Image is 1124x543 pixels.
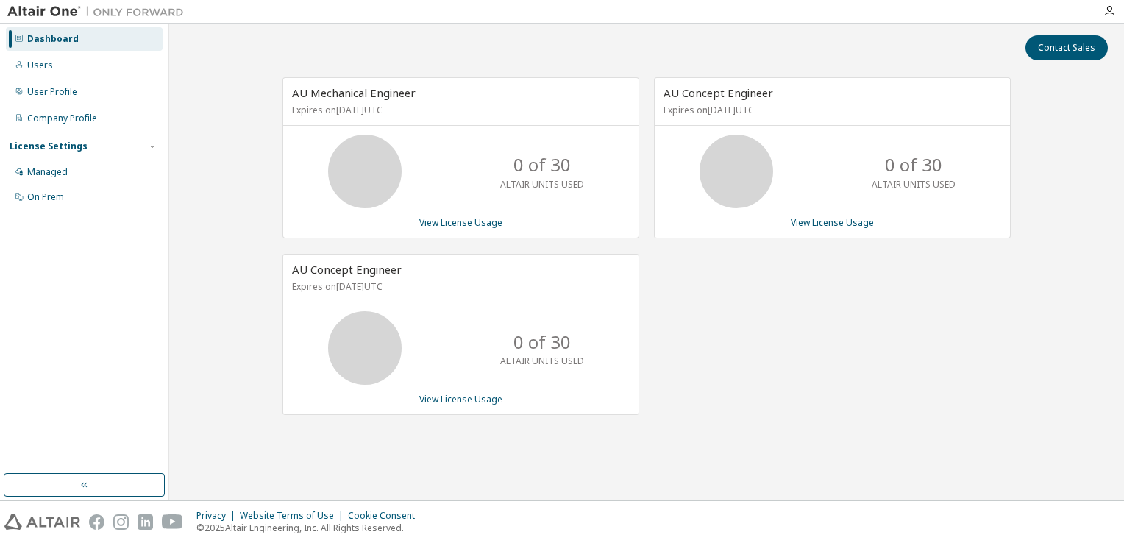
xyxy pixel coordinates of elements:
img: facebook.svg [89,514,104,530]
img: instagram.svg [113,514,129,530]
img: altair_logo.svg [4,514,80,530]
a: View License Usage [791,216,874,229]
a: View License Usage [419,393,502,405]
span: AU Mechanical Engineer [292,85,416,100]
button: Contact Sales [1025,35,1108,60]
div: On Prem [27,191,64,203]
p: Expires on [DATE] UTC [664,104,997,116]
div: Company Profile [27,113,97,124]
div: Dashboard [27,33,79,45]
p: 0 of 30 [513,330,571,355]
span: AU Concept Engineer [664,85,773,100]
div: Privacy [196,510,240,522]
div: User Profile [27,86,77,98]
p: Expires on [DATE] UTC [292,104,626,116]
p: ALTAIR UNITS USED [500,355,584,367]
span: AU Concept Engineer [292,262,402,277]
a: View License Usage [419,216,502,229]
div: Users [27,60,53,71]
img: linkedin.svg [138,514,153,530]
div: Managed [27,166,68,178]
img: youtube.svg [162,514,183,530]
p: 0 of 30 [885,152,942,177]
div: License Settings [10,141,88,152]
p: ALTAIR UNITS USED [872,178,956,191]
p: 0 of 30 [513,152,571,177]
p: Expires on [DATE] UTC [292,280,626,293]
p: © 2025 Altair Engineering, Inc. All Rights Reserved. [196,522,424,534]
div: Cookie Consent [348,510,424,522]
img: Altair One [7,4,191,19]
div: Website Terms of Use [240,510,348,522]
p: ALTAIR UNITS USED [500,178,584,191]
